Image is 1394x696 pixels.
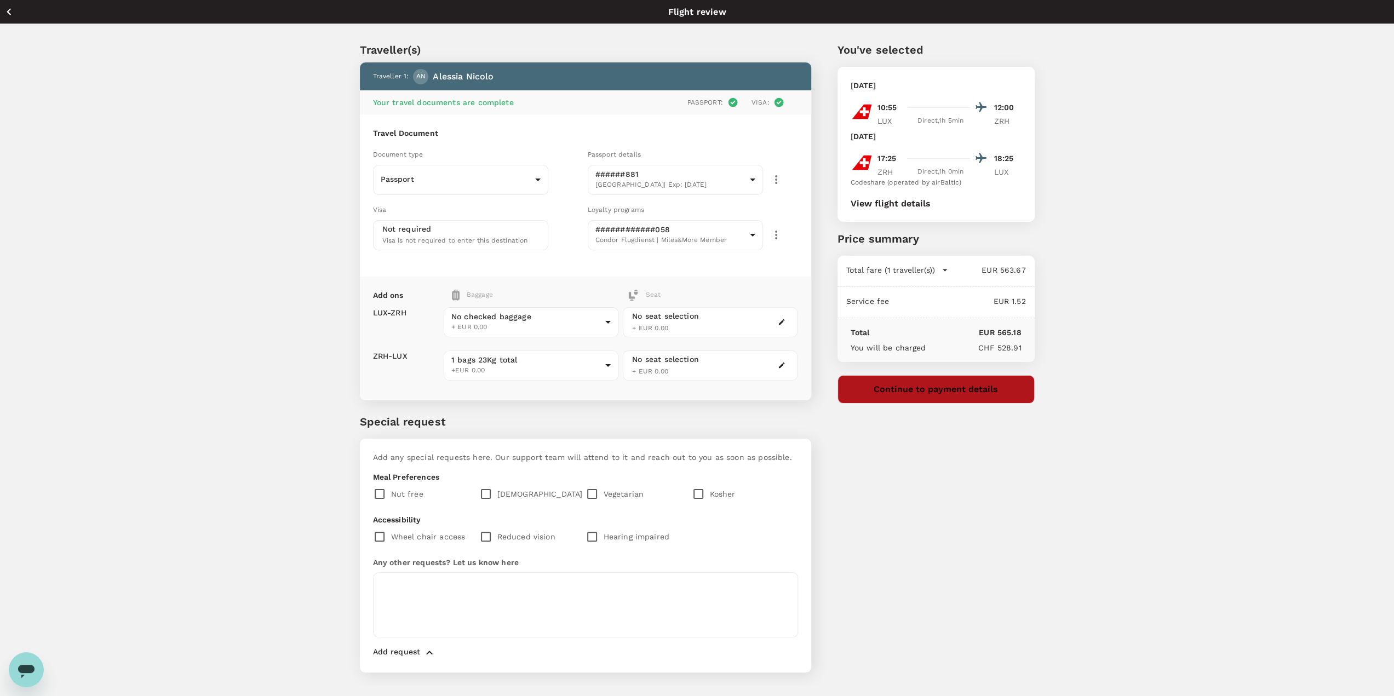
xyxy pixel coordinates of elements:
[846,264,935,275] p: Total fare (1 traveller(s))
[9,652,44,687] iframe: Button to launch messaging window
[373,206,387,214] span: Visa
[851,199,931,209] button: View flight details
[877,116,905,126] p: LUX
[911,166,970,177] div: Direct , 1h 0min
[373,151,423,158] span: Document type
[877,153,897,164] p: 17:25
[668,5,726,19] p: Flight review
[632,310,699,322] div: No seat selection
[595,169,745,180] p: ######881
[877,166,905,177] p: ZRH
[373,166,548,193] div: Passport
[451,311,601,322] span: No checked baggage
[373,452,798,463] p: Add any special requests here. Our support team will attend to it and reach out to you as soon as...
[497,531,555,542] p: Reduced vision
[588,162,763,198] div: ######881[GEOGRAPHIC_DATA]| Exp: [DATE]
[497,488,583,499] p: [DEMOGRAPHIC_DATA]
[444,307,618,337] div: No checked baggage+ EUR 0.00
[851,131,876,142] p: [DATE]
[373,307,406,318] p: LUX - ZRH
[588,217,763,254] div: ############058Condor Flugdienst | Miles&More Member
[373,646,421,659] p: Add request
[595,224,745,235] p: ############058
[632,367,668,375] span: + EUR 0.00
[752,97,770,107] p: Visa :
[994,102,1022,113] p: 12:00
[360,42,811,58] p: Traveller(s)
[710,488,736,499] p: Kosher
[837,231,1035,247] p: Price summary
[373,557,798,568] p: Any other requests? Let us know here
[851,80,876,91] p: [DATE]
[877,102,897,113] p: 10:55
[373,471,798,482] p: Meal Preferences
[588,151,641,158] span: Passport details
[595,235,745,246] span: Condor Flugdienst | Miles&More Member
[20,6,100,17] p: Back to flight results
[373,290,404,301] p: Add ons
[4,5,100,19] button: Back to flight results
[604,531,669,542] p: Hearing impaired
[381,174,531,185] p: Passport
[373,98,514,107] span: Your travel documents are complete
[926,342,1021,353] p: CHF 528.91
[851,327,870,338] p: Total
[846,264,948,275] button: Total fare (1 traveller(s))
[360,413,811,430] p: Special request
[911,116,970,126] div: Direct , 1h 5min
[632,354,699,365] div: No seat selection
[373,128,798,140] h6: Travel Document
[451,365,601,376] span: +EUR 0.00
[451,322,601,333] span: + EUR 0.00
[994,116,1022,126] p: ZRH
[628,290,639,301] img: baggage-icon
[994,153,1022,164] p: 18:25
[382,223,432,234] p: Not required
[444,350,618,381] div: 1 bags 23Kg total+EUR 0.00
[851,177,1022,188] div: Codeshare (operated by airBaltic)
[994,166,1022,177] p: LUX
[846,296,890,307] p: Service fee
[373,71,409,82] p: Traveller 1 :
[628,290,661,301] div: Seat
[416,71,426,82] span: AN
[687,97,722,107] p: Passport :
[604,488,644,499] p: Vegetarian
[889,296,1025,307] p: EUR 1.52
[869,327,1021,338] p: EUR 565.18
[948,264,1026,275] p: EUR 563.67
[595,180,745,191] span: [GEOGRAPHIC_DATA] | Exp: [DATE]
[588,206,644,214] span: Loyalty programs
[373,350,408,361] p: ZRH - LUX
[851,101,873,123] img: LX
[837,42,1035,58] p: You've selected
[382,237,528,244] span: Visa is not required to enter this destination
[391,488,423,499] p: Nut free
[632,324,668,332] span: + EUR 0.00
[851,342,926,353] p: You will be charged
[373,514,798,525] p: Accessibility
[851,152,873,174] img: LX
[452,290,460,301] img: baggage-icon
[391,531,466,542] p: Wheel chair access
[451,354,601,365] span: 1 bags 23Kg total
[837,375,1035,404] button: Continue to payment details
[452,290,580,301] div: Baggage
[433,70,494,83] p: Alessia Nicolo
